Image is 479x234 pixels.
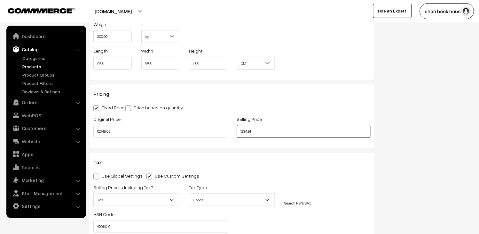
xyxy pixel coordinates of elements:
[8,44,84,55] a: Catalog
[93,172,143,179] label: Use Global Settings
[8,174,84,186] a: Marketing
[146,172,202,179] label: Use Custom Settings
[189,194,275,205] span: Goods
[94,194,179,205] span: Yes
[8,8,75,13] img: COMMMERCE
[8,30,84,42] a: Dashboard
[8,136,84,147] a: Website
[461,6,471,16] img: user
[93,91,117,97] span: Pricing
[237,125,371,138] input: Selling Price
[21,71,84,78] a: Product Groups
[141,47,153,54] label: Width
[93,47,108,54] label: Length
[189,47,202,54] label: Height
[21,80,84,87] a: Product Filters
[93,116,121,122] label: Original Price
[237,58,275,69] span: CM
[8,110,84,121] a: WebPOS
[8,200,84,212] a: Settings
[189,184,208,191] label: Tax Type:
[93,184,153,191] label: Selling Price is Including Tax?
[93,104,124,111] label: Fixed Price
[142,31,179,42] span: Kg
[72,3,154,19] button: [DOMAIN_NAME]
[93,211,114,218] label: HSN Code
[141,30,180,43] span: Kg
[93,193,179,206] span: Yes
[8,162,84,173] a: Reports
[93,125,227,138] input: Original Price
[237,57,275,70] span: CM
[21,88,84,95] a: Reviews & Ratings
[125,104,183,111] label: Price based on quantity
[93,30,132,43] input: Weight
[8,6,64,14] a: COMMMERCE
[93,220,227,233] input: Select Code (Type and search)
[8,188,84,199] a: Staff Management
[93,159,109,165] span: Tax
[420,3,474,19] button: shah book hous…
[285,201,311,205] a: Search HSN/SAC
[21,63,84,70] a: Products
[373,4,412,18] a: Hire an Expert
[8,122,84,134] a: Customers
[237,116,262,122] label: Selling Price
[93,21,108,28] label: Weight
[8,148,84,160] a: Apps
[8,96,84,108] a: Orders
[21,55,84,62] a: Categories
[189,193,275,206] span: Goods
